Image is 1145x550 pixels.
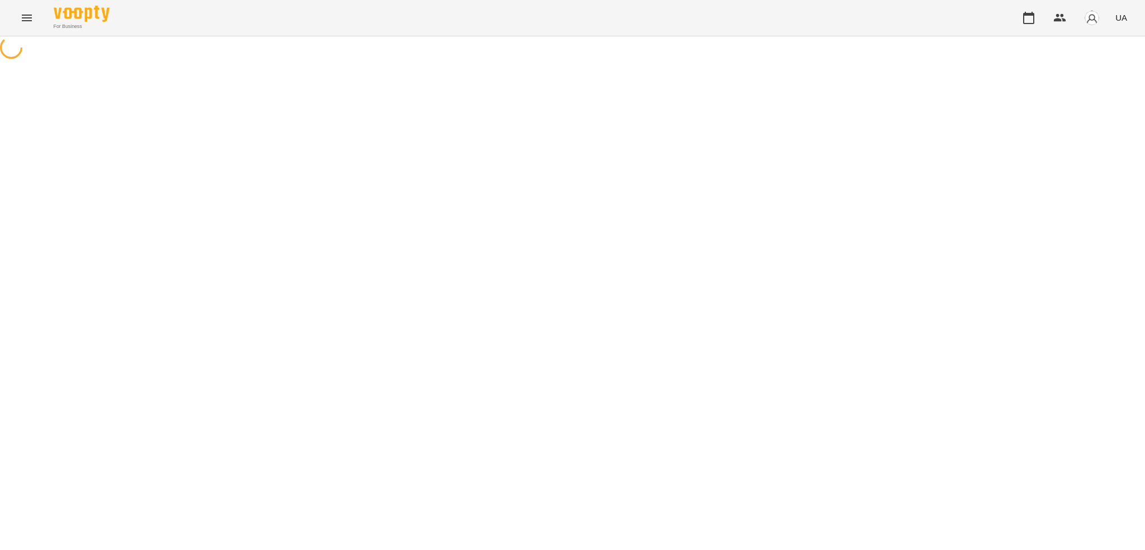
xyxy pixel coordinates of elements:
img: Voopty Logo [54,6,110,22]
span: UA [1115,12,1127,23]
button: Menu [13,4,40,31]
img: avatar_s.png [1084,10,1100,26]
button: UA [1111,7,1132,28]
span: For Business [54,23,110,30]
